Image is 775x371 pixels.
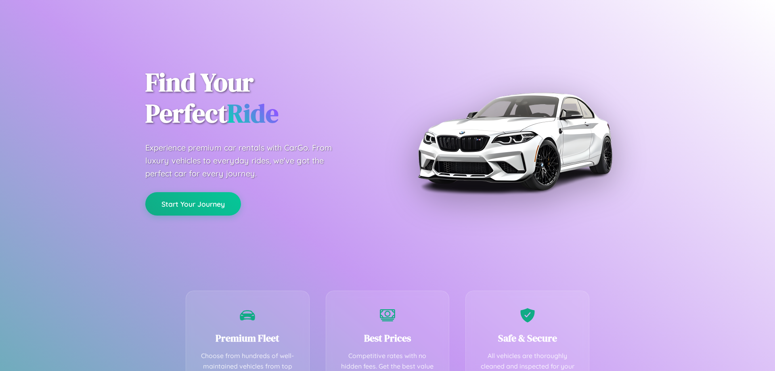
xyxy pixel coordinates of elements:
[145,67,375,129] h1: Find Your Perfect
[414,40,616,242] img: Premium BMW car rental vehicle
[145,141,347,180] p: Experience premium car rentals with CarGo. From luxury vehicles to everyday rides, we've got the ...
[145,192,241,216] button: Start Your Journey
[227,96,279,131] span: Ride
[338,331,437,345] h3: Best Prices
[478,331,577,345] h3: Safe & Secure
[198,331,297,345] h3: Premium Fleet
